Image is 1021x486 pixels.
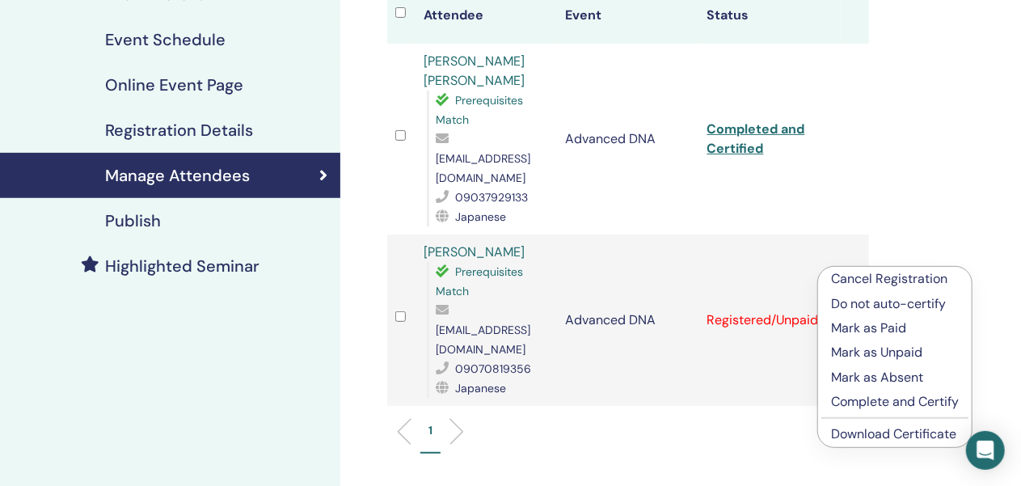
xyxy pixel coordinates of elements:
[436,151,530,185] span: [EMAIL_ADDRESS][DOMAIN_NAME]
[105,166,250,185] h4: Manage Attendees
[455,381,506,395] span: Japanese
[831,425,956,442] a: Download Certificate
[105,120,253,140] h4: Registration Details
[707,120,805,157] a: Completed and Certified
[455,361,531,376] span: 09070819356
[831,269,959,289] p: Cancel Registration
[105,211,161,230] h4: Publish
[436,264,523,298] span: Prerequisites Match
[105,30,226,49] h4: Event Schedule
[105,75,243,95] h4: Online Event Page
[831,368,959,387] p: Mark as Absent
[436,93,523,127] span: Prerequisites Match
[455,190,528,205] span: 09037929133
[966,431,1005,470] div: Open Intercom Messenger
[831,319,959,338] p: Mark as Paid
[424,53,525,89] a: [PERSON_NAME] [PERSON_NAME]
[105,256,259,276] h4: Highlighted Seminar
[831,343,959,362] p: Mark as Unpaid
[428,422,432,439] p: 1
[557,235,698,406] td: Advanced DNA
[831,294,959,314] p: Do not auto-certify
[557,44,698,235] td: Advanced DNA
[455,209,506,224] span: Japanese
[831,392,959,412] p: Complete and Certify
[424,243,525,260] a: [PERSON_NAME]
[436,323,530,357] span: [EMAIL_ADDRESS][DOMAIN_NAME]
